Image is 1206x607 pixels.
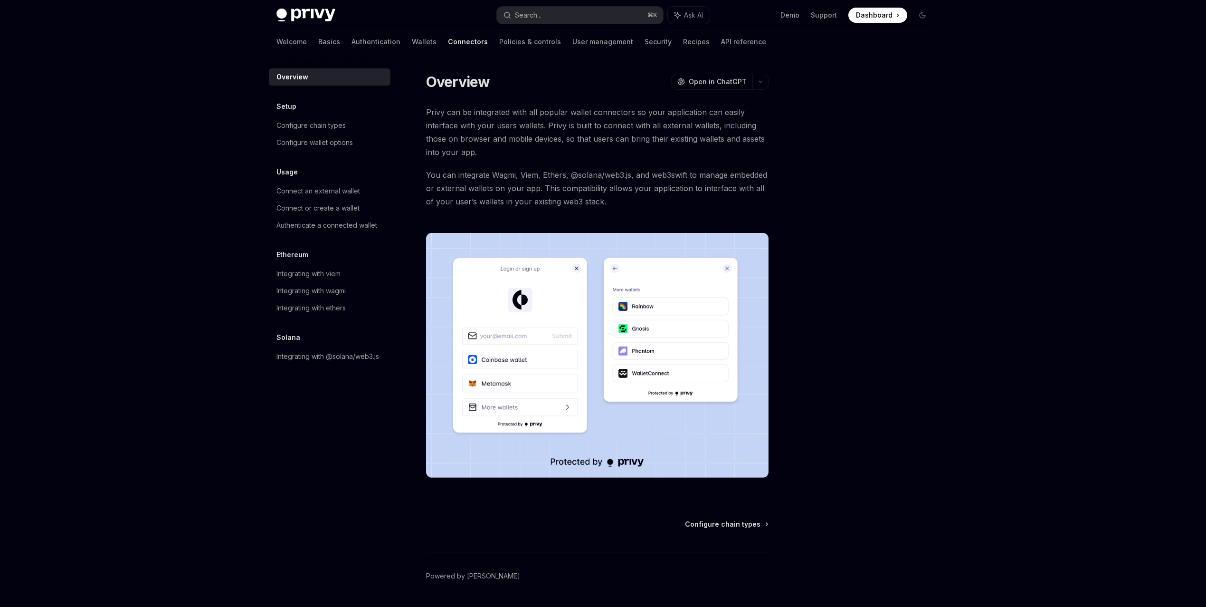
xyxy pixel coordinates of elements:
a: Integrating with viem [269,265,390,282]
a: Security [645,30,672,53]
a: Connect an external wallet [269,183,390,200]
a: Authentication [351,30,400,53]
a: API reference [721,30,766,53]
h5: Setup [276,101,296,112]
div: Authenticate a connected wallet [276,220,377,231]
span: Configure chain types [685,520,760,529]
h1: Overview [426,73,490,90]
a: Dashboard [848,8,907,23]
a: Configure wallet options [269,134,390,151]
div: Configure wallet options [276,137,353,148]
div: Connect an external wallet [276,185,360,197]
a: Policies & controls [499,30,561,53]
a: Powered by [PERSON_NAME] [426,571,520,581]
a: Connectors [448,30,488,53]
button: Ask AI [668,7,710,24]
button: Open in ChatGPT [671,74,752,90]
div: Integrating with viem [276,268,341,279]
span: Privy can be integrated with all popular wallet connectors so your application can easily interfa... [426,106,769,159]
a: Demo [780,10,799,20]
img: Connectors3 [426,233,769,478]
div: Search... [515,10,541,21]
a: Integrating with ethers [269,299,390,317]
a: Integrating with @solana/web3.js [269,348,390,365]
span: You can integrate Wagmi, Viem, Ethers, @solana/web3.js, and web3swift to manage embedded or exter... [426,168,769,208]
h5: Ethereum [276,249,308,260]
a: Connect or create a wallet [269,200,390,217]
a: Configure chain types [685,520,768,529]
div: Overview [276,71,308,83]
a: Overview [269,68,390,86]
a: Recipes [683,30,710,53]
span: ⌘ K [647,11,657,19]
a: Wallets [412,30,437,53]
h5: Usage [276,166,298,178]
span: Ask AI [684,10,703,20]
a: Support [811,10,837,20]
a: Authenticate a connected wallet [269,217,390,234]
div: Configure chain types [276,120,346,131]
a: Integrating with wagmi [269,282,390,299]
a: Welcome [276,30,307,53]
div: Integrating with @solana/web3.js [276,351,379,362]
h5: Solana [276,332,300,343]
div: Connect or create a wallet [276,202,360,214]
a: Basics [318,30,340,53]
div: Integrating with ethers [276,302,346,314]
a: Configure chain types [269,117,390,134]
button: Search...⌘K [497,7,663,24]
button: Toggle dark mode [915,8,930,23]
img: dark logo [276,9,335,22]
span: Open in ChatGPT [689,77,747,87]
span: Dashboard [856,10,893,20]
div: Integrating with wagmi [276,285,346,297]
a: User management [572,30,633,53]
